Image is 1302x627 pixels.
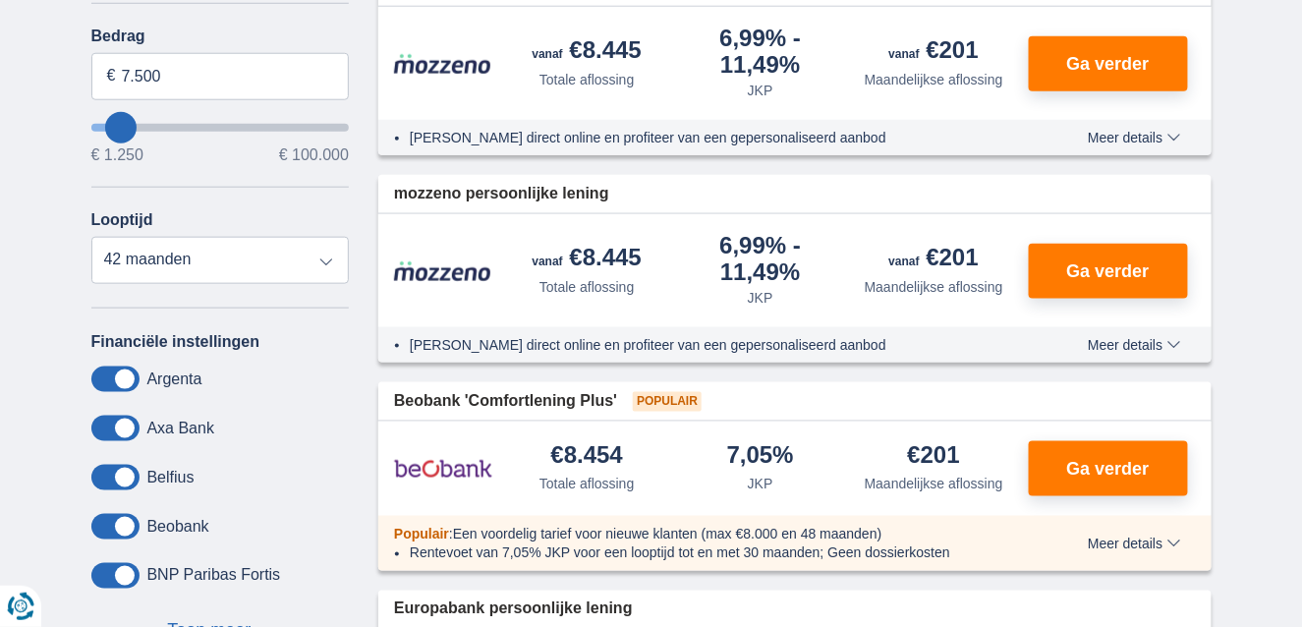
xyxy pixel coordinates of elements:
span: Meer details [1088,338,1180,352]
span: Ga verder [1066,460,1149,478]
span: Ga verder [1066,262,1149,280]
span: Populair [633,392,702,412]
label: Beobank [147,518,209,536]
div: Totale aflossing [539,277,635,297]
li: [PERSON_NAME] direct online en profiteer van een gepersonaliseerd aanbod [410,335,1016,355]
div: 7,05% [727,443,794,470]
button: Ga verder [1029,36,1188,91]
label: Belfius [147,469,195,486]
img: product.pl.alt Mozzeno [394,53,492,75]
img: product.pl.alt Mozzeno [394,260,492,282]
button: Meer details [1073,130,1195,145]
div: €8.445 [533,38,642,66]
div: €8.445 [533,246,642,273]
span: € [107,65,116,87]
div: €201 [889,38,979,66]
div: Maandelijkse aflossing [865,70,1003,89]
label: Axa Bank [147,420,214,437]
span: Populair [394,526,449,541]
label: Looptijd [91,211,153,229]
span: Europabank persoonlijke lening [394,598,633,621]
span: Beobank 'Comfortlening Plus' [394,390,617,413]
label: Argenta [147,370,202,388]
span: Ga verder [1066,55,1149,73]
div: €8.454 [551,443,623,470]
div: €201 [908,443,960,470]
div: 6,99% [682,234,840,284]
div: : [378,524,1032,543]
label: Financiële instellingen [91,333,260,351]
span: mozzeno persoonlijke lening [394,183,609,205]
div: JKP [748,474,773,493]
button: Ga verder [1029,244,1188,299]
button: Ga verder [1029,441,1188,496]
div: 6,99% [682,27,840,77]
div: Maandelijkse aflossing [865,277,1003,297]
div: €201 [889,246,979,273]
img: product.pl.alt Beobank [394,444,492,493]
span: Meer details [1088,537,1180,550]
span: € 100.000 [279,147,349,163]
div: JKP [748,81,773,100]
input: wantToBorrow [91,124,350,132]
li: Rentevoet van 7,05% JKP voor een looptijd tot en met 30 maanden; Geen dossierkosten [410,543,1016,563]
li: [PERSON_NAME] direct online en profiteer van een gepersonaliseerd aanbod [410,128,1016,147]
label: Bedrag [91,28,350,45]
span: Meer details [1088,131,1180,144]
span: Een voordelig tarief voor nieuwe klanten (max €8.000 en 48 maanden) [453,526,882,541]
div: Totale aflossing [539,70,635,89]
div: Totale aflossing [539,474,635,493]
span: € 1.250 [91,147,143,163]
button: Meer details [1073,536,1195,551]
div: Maandelijkse aflossing [865,474,1003,493]
div: JKP [748,288,773,308]
button: Meer details [1073,337,1195,353]
label: BNP Paribas Fortis [147,567,281,585]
